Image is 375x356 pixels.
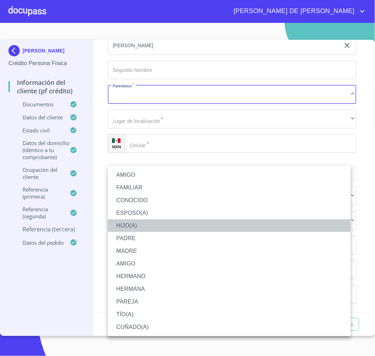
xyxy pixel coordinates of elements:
li: PAREJA [108,295,351,308]
li: ESPOSO(A) [108,207,351,219]
li: AMIGO [108,169,351,181]
li: TÍO(A) [108,308,351,321]
li: MADRE [108,245,351,257]
li: FAMILIAR [108,181,351,194]
li: CONOCIDO [108,194,351,207]
li: HIJO(A) [108,219,351,232]
li: HERMANA [108,283,351,295]
li: HERMANO [108,270,351,283]
li: AMIGO [108,257,351,270]
li: PADRE [108,232,351,245]
li: CUÑADO(A) [108,321,351,333]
